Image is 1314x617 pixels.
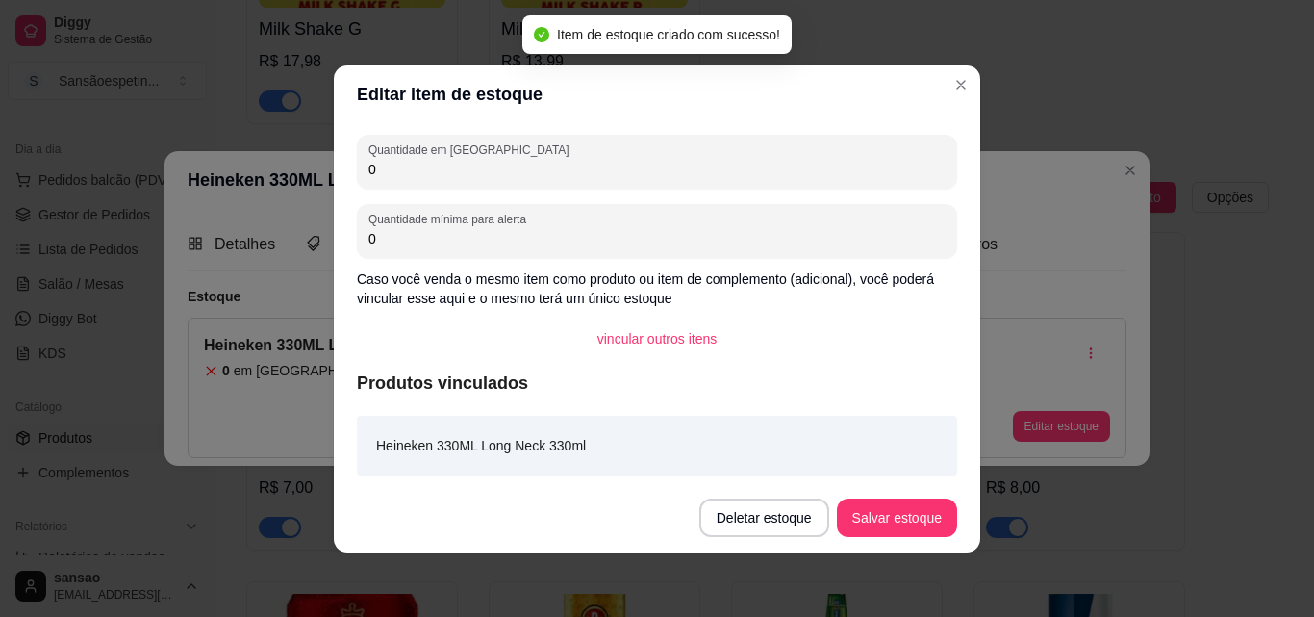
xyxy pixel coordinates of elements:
[357,370,957,397] article: Produtos vinculados
[837,499,957,537] button: Salvar estoque
[368,160,946,179] input: Quantidade em estoque
[368,211,533,227] label: Quantidade mínima para alerta
[699,499,829,537] button: Deletar estoque
[376,435,586,456] article: Heineken 330ML Long Neck 330ml
[357,270,957,308] p: Caso você venda o mesmo item como produto ou item de complemento (adicional), você poderá vincula...
[557,27,780,42] span: Item de estoque criado com sucesso!
[368,141,575,158] label: Quantidade em [GEOGRAPHIC_DATA]
[368,229,946,248] input: Quantidade mínima para alerta
[582,320,733,358] button: vincular outros itens
[334,65,980,123] header: Editar item de estoque
[534,27,549,42] span: check-circle
[946,69,976,100] button: Close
